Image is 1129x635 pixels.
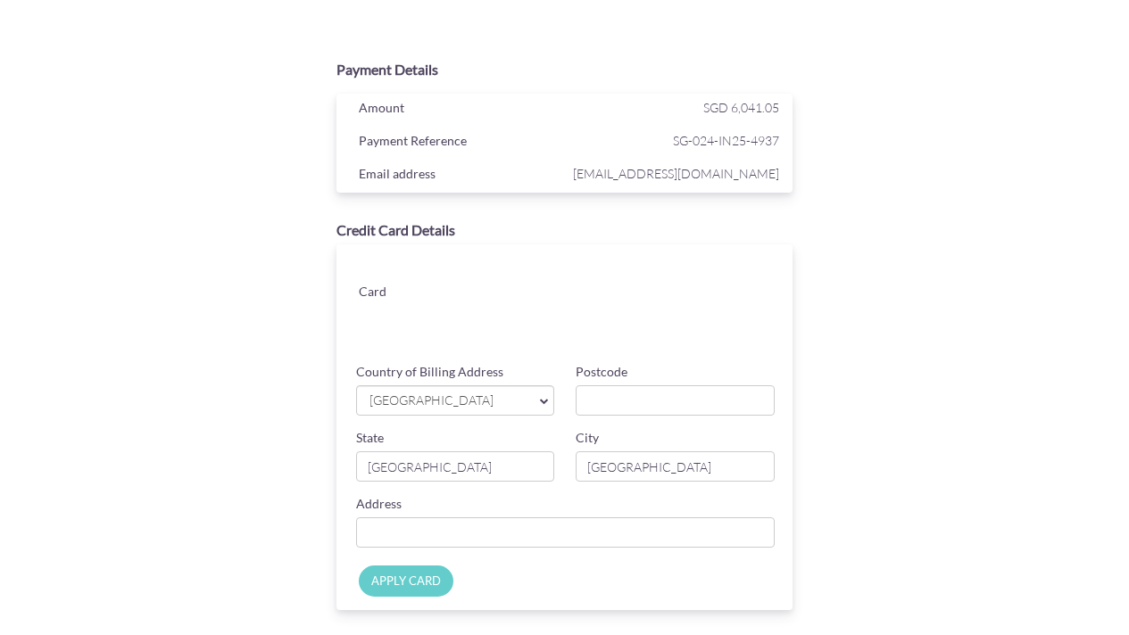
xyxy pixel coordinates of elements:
div: Email address [345,162,569,189]
label: Address [356,495,402,513]
label: City [576,429,599,447]
span: SGD 6,041.05 [703,100,779,115]
div: Card [345,280,457,307]
label: Country of Billing Address [356,363,503,381]
iframe: Secure card expiration date input frame [470,301,622,334]
span: SG-024-IN25-4937 [569,129,779,152]
div: Amount [345,96,569,123]
label: Postcode [576,363,627,381]
iframe: Secure card number input frame [470,262,776,294]
input: APPLY CARD [359,565,453,597]
div: Payment Reference [345,129,569,156]
a: [GEOGRAPHIC_DATA] [356,385,555,416]
span: [GEOGRAPHIC_DATA] [368,392,526,410]
label: State [356,429,384,447]
div: Payment Details [336,60,793,80]
span: [EMAIL_ADDRESS][DOMAIN_NAME] [569,162,779,185]
div: Credit Card Details [336,220,793,241]
iframe: Secure card security code input frame [625,301,776,334]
